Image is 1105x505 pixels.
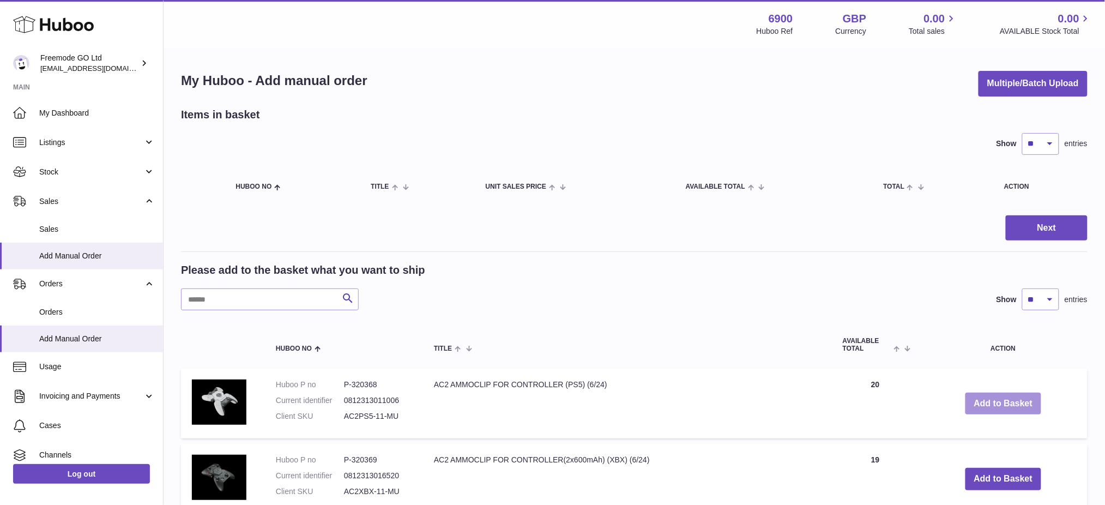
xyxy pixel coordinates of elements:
span: Usage [39,362,155,372]
a: 0.00 Total sales [909,11,957,37]
span: Orders [39,279,143,289]
div: Currency [836,26,867,37]
span: Add Manual Order [39,334,155,344]
span: Listings [39,137,143,148]
div: Huboo Ref [757,26,793,37]
span: 0.00 [924,11,945,26]
span: Sales [39,196,143,207]
span: Total sales [909,26,957,37]
span: Add Manual Order [39,251,155,261]
span: Cases [39,420,155,431]
span: Sales [39,224,155,235]
span: Channels [39,450,155,460]
span: Invoicing and Payments [39,391,143,401]
div: Freemode GO Ltd [40,53,138,74]
span: 0.00 [1058,11,1079,26]
a: 0.00 AVAILABLE Stock Total [1000,11,1092,37]
span: Orders [39,307,155,317]
span: My Dashboard [39,108,155,118]
span: Stock [39,167,143,177]
span: AVAILABLE Stock Total [1000,26,1092,37]
strong: 6900 [769,11,793,26]
span: [EMAIL_ADDRESS][DOMAIN_NAME] [40,64,160,73]
a: Log out [13,464,150,484]
img: internalAdmin-6900@internal.huboo.com [13,55,29,71]
strong: GBP [843,11,866,26]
